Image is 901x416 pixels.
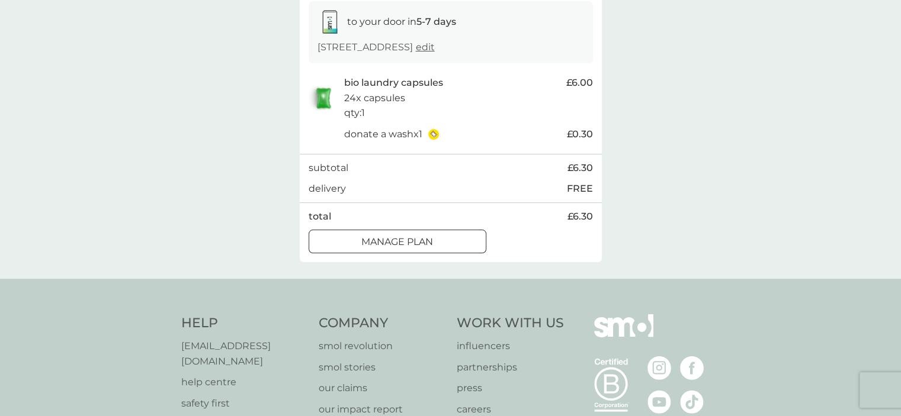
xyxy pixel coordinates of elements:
a: partnerships [457,360,564,375]
h4: Help [181,314,307,333]
p: Manage plan [361,234,433,250]
span: £6.30 [567,160,593,176]
img: visit the smol Tiktok page [680,390,704,414]
a: influencers [457,338,564,354]
p: 24x capsules [344,91,405,106]
h4: Work With Us [457,314,564,333]
span: £0.30 [567,127,593,142]
span: to your door in [347,16,456,27]
button: Manage plan [309,230,486,253]
img: visit the smol Instagram page [647,356,671,380]
p: FREE [567,181,593,196]
a: [EMAIL_ADDRESS][DOMAIN_NAME] [181,338,307,369]
a: smol stories [319,360,445,375]
p: subtotal [309,160,348,176]
img: visit the smol Youtube page [647,390,671,414]
a: help centre [181,375,307,390]
a: press [457,380,564,396]
img: visit the smol Facebook page [680,356,704,380]
span: £6.00 [566,75,593,91]
a: smol revolution [319,338,445,354]
img: smol [594,314,653,354]
span: £6.30 [567,209,593,224]
p: donate a wash x 1 [344,127,422,142]
p: total [309,209,331,224]
p: qty : 1 [344,105,365,121]
h4: Company [319,314,445,333]
p: delivery [309,181,346,196]
p: [STREET_ADDRESS] [318,40,435,55]
a: safety first [181,396,307,411]
a: edit [416,41,435,53]
strong: 5-7 days [416,16,456,27]
p: bio laundry capsules [344,75,443,91]
a: our claims [319,380,445,396]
